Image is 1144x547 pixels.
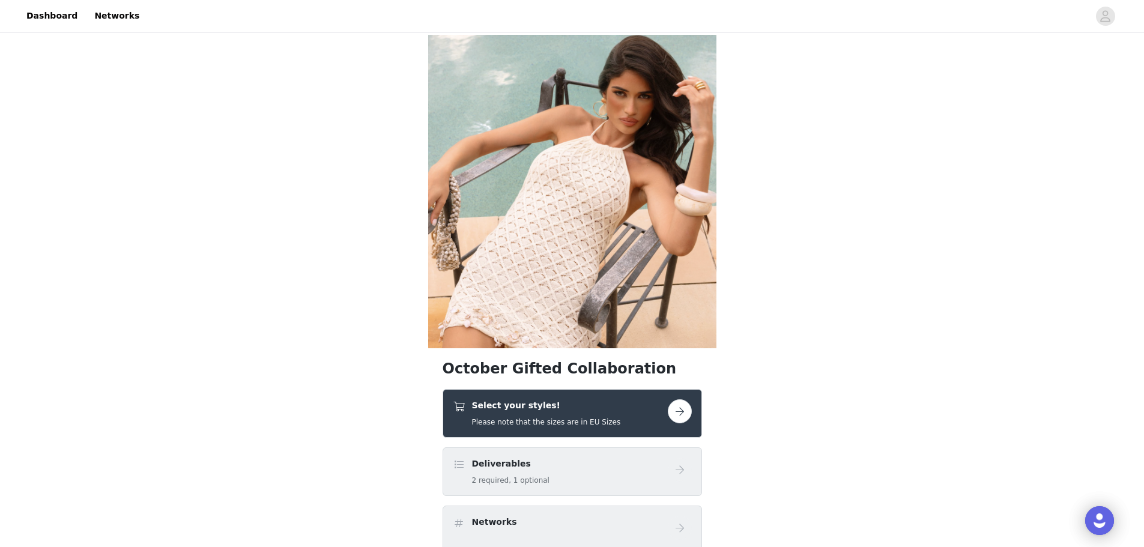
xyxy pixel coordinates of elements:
img: campaign image [428,35,716,348]
div: Open Intercom Messenger [1085,506,1114,535]
h5: 2 required, 1 optional [472,475,549,486]
h4: Select your styles! [472,399,621,412]
h4: Deliverables [472,458,549,470]
h5: Please note that the sizes are in EU Sizes [472,417,621,428]
div: avatar [1100,7,1111,26]
div: Deliverables [443,447,702,496]
a: Networks [87,2,147,29]
div: Select your styles! [443,389,702,438]
h4: Networks [472,516,517,528]
a: Dashboard [19,2,85,29]
h1: October Gifted Collaboration [443,358,702,379]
